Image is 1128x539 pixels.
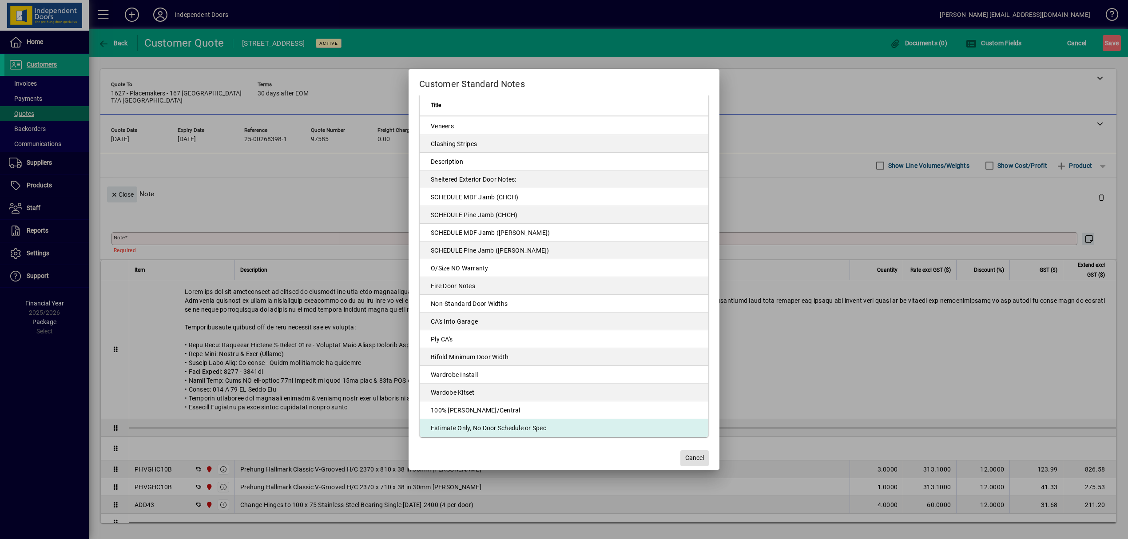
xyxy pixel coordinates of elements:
[431,100,441,110] span: Title
[420,242,708,259] td: SCHEDULE Pine Jamb ([PERSON_NAME])
[420,366,708,384] td: Wardrobe Install
[420,117,708,135] td: Veneers
[685,453,704,463] span: Cancel
[420,188,708,206] td: SCHEDULE MDF Jamb (CHCH)
[409,69,719,95] h2: Customer Standard Notes
[420,153,708,170] td: Description
[420,206,708,224] td: SCHEDULE Pine Jamb (CHCH)
[420,295,708,313] td: Non-Standard Door Widths
[420,277,708,295] td: Fire Door Notes
[420,348,708,366] td: Bifold Minimum Door Width
[420,330,708,348] td: Ply CA's
[420,135,708,153] td: Clashing Stripes
[420,170,708,188] td: Sheltered Exterior Door Notes:
[680,450,709,466] button: Cancel
[420,259,708,277] td: O/Size NO Warranty
[420,401,708,419] td: 100% [PERSON_NAME]/Central
[420,224,708,242] td: SCHEDULE MDF Jamb ([PERSON_NAME])
[420,313,708,330] td: CA's Into Garage
[420,384,708,401] td: Wardobe Kitset
[420,419,708,437] td: Estimate Only, No Door Schedule or Spec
